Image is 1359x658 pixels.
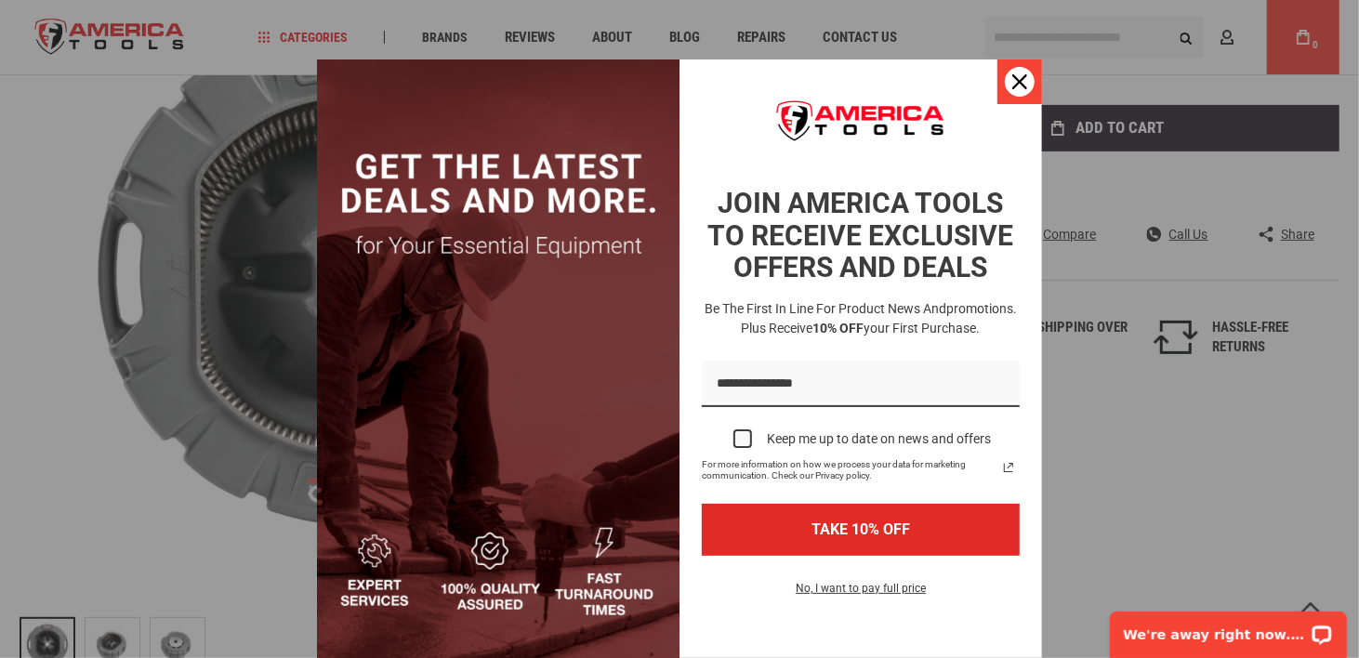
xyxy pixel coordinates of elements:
svg: close icon [1012,74,1027,89]
a: Read our Privacy Policy [997,456,1020,479]
strong: 10% OFF [813,321,864,336]
svg: link icon [997,456,1020,479]
span: promotions. Plus receive your first purchase. [742,301,1018,336]
button: Close [997,59,1042,104]
div: Keep me up to date on news and offers [767,431,991,447]
iframe: LiveChat chat widget [1098,599,1359,658]
span: For more information on how we process your data for marketing communication. Check our Privacy p... [702,459,997,481]
h3: Be the first in line for product news and [698,299,1023,338]
input: Email field [702,361,1020,408]
button: TAKE 10% OFF [702,504,1020,555]
button: No, I want to pay full price [781,578,941,610]
strong: JOIN AMERICA TOOLS TO RECEIVE EXCLUSIVE OFFERS AND DEALS [708,187,1014,283]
